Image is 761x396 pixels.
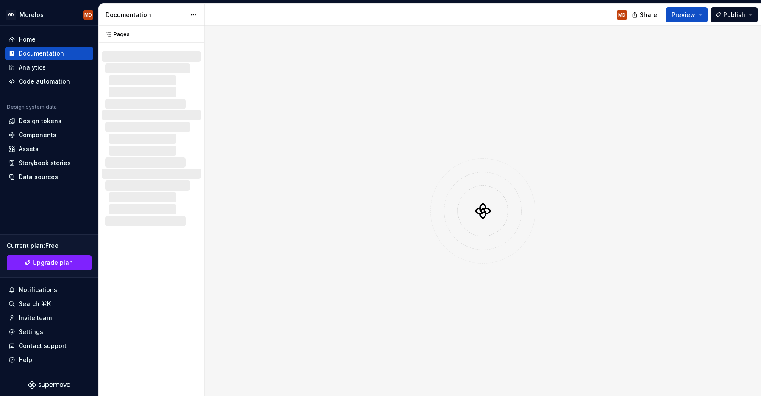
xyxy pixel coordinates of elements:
[5,325,93,339] a: Settings
[666,7,708,22] button: Preview
[5,283,93,297] button: Notifications
[19,314,52,322] div: Invite team
[7,255,92,270] a: Upgrade plan
[7,104,57,110] div: Design system data
[19,356,32,364] div: Help
[19,145,39,153] div: Assets
[5,311,93,325] a: Invite team
[19,286,57,294] div: Notifications
[19,173,58,181] div: Data sources
[5,170,93,184] a: Data sources
[84,11,92,18] div: MD
[19,63,46,72] div: Analytics
[19,49,64,58] div: Documentation
[28,381,70,389] svg: Supernova Logo
[5,114,93,128] a: Design tokens
[106,11,186,19] div: Documentation
[19,300,51,308] div: Search ⌘K
[711,7,758,22] button: Publish
[5,75,93,88] a: Code automation
[627,7,663,22] button: Share
[723,11,745,19] span: Publish
[5,339,93,353] button: Contact support
[618,11,626,18] div: MD
[5,61,93,74] a: Analytics
[5,142,93,156] a: Assets
[19,328,43,336] div: Settings
[7,242,92,250] div: Current plan : Free
[5,33,93,46] a: Home
[6,10,16,20] div: GD
[19,35,36,44] div: Home
[640,11,657,19] span: Share
[5,128,93,142] a: Components
[5,47,93,60] a: Documentation
[5,156,93,170] a: Storybook stories
[19,342,67,350] div: Contact support
[5,353,93,367] button: Help
[672,11,695,19] span: Preview
[19,131,56,139] div: Components
[33,258,73,267] span: Upgrade plan
[19,77,70,86] div: Code automation
[20,11,44,19] div: Morelos
[19,117,61,125] div: Design tokens
[5,297,93,311] button: Search ⌘K
[102,31,130,38] div: Pages
[2,6,97,24] button: GDMorelosMD
[19,159,71,167] div: Storybook stories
